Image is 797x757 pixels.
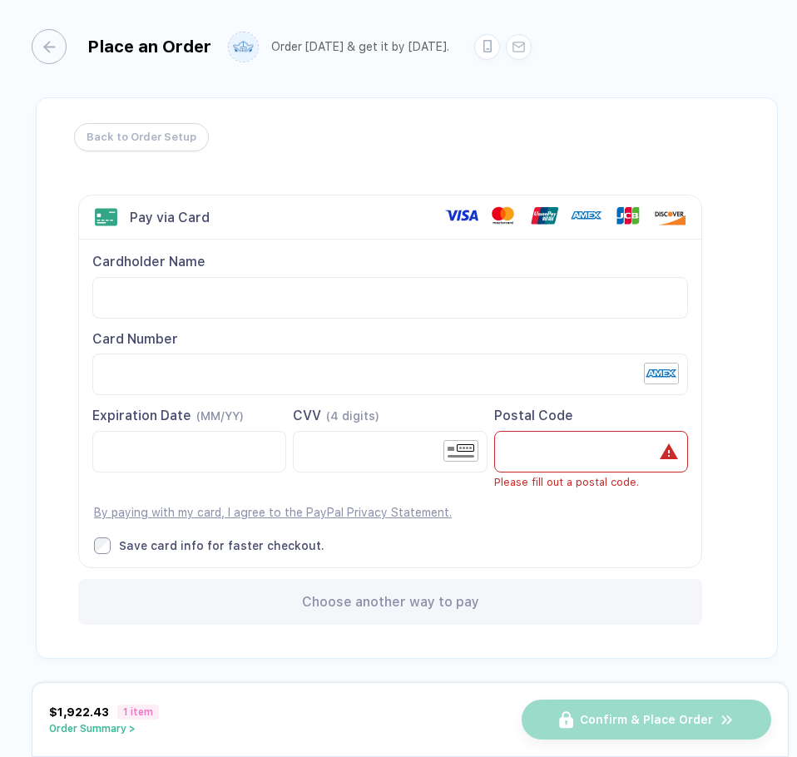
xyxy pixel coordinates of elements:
img: user profile [229,32,258,62]
iframe: Secure Credit Card Frame - Expiration Date [106,432,272,472]
span: $1,922.43 [49,705,109,719]
iframe: Secure Credit Card Frame - CVV [307,432,473,472]
button: Back to Order Setup [74,123,209,151]
div: Save card info for faster checkout. [119,538,324,553]
div: Expiration Date [92,407,286,425]
span: Back to Order Setup [87,124,196,151]
span: 1 item [117,705,159,720]
div: Pay via Card [130,210,210,225]
span: Choose another way to pay [302,594,479,610]
div: Please fill out a postal code. [494,475,688,490]
iframe: Secure Credit Card Frame - Postal Code [508,432,674,472]
div: Card Number [92,330,688,349]
div: Place an Order [87,37,211,57]
div: CVV [293,407,487,425]
div: Choose another way to pay [78,579,702,625]
span: (4 digits) [326,409,379,423]
iframe: Secure Credit Card Frame - Cardholder Name [106,278,674,318]
iframe: Secure Credit Card Frame - Credit Card Number [106,354,674,394]
input: Save card info for faster checkout. [94,537,111,554]
a: By paying with my card, I agree to the PayPal Privacy Statement. [94,506,452,519]
div: Cardholder Name [92,253,688,271]
span: (MM/YY) [196,409,244,423]
div: Postal Code [494,407,688,425]
div: Order [DATE] & get it by [DATE]. [271,40,449,54]
button: Order Summary > [49,723,159,735]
